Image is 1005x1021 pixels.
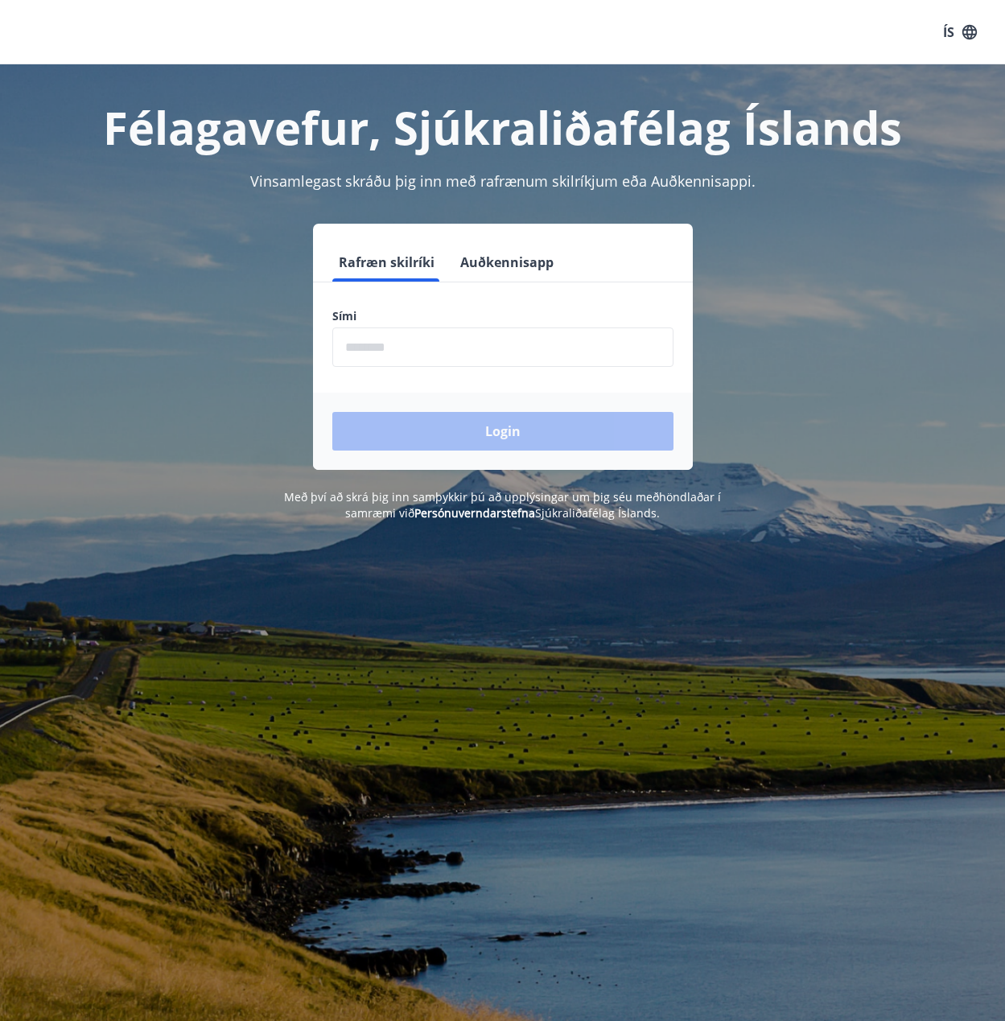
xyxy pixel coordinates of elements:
a: Persónuverndarstefna [414,505,535,521]
label: Sími [332,308,673,324]
span: Með því að skrá þig inn samþykkir þú að upplýsingar um þig séu meðhöndlaðar í samræmi við Sjúkral... [284,489,721,521]
button: ÍS [934,18,986,47]
button: Auðkennisapp [454,243,560,282]
h1: Félagavefur, Sjúkraliðafélag Íslands [19,97,986,158]
span: Vinsamlegast skráðu þig inn með rafrænum skilríkjum eða Auðkennisappi. [250,171,756,191]
button: Rafræn skilríki [332,243,441,282]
